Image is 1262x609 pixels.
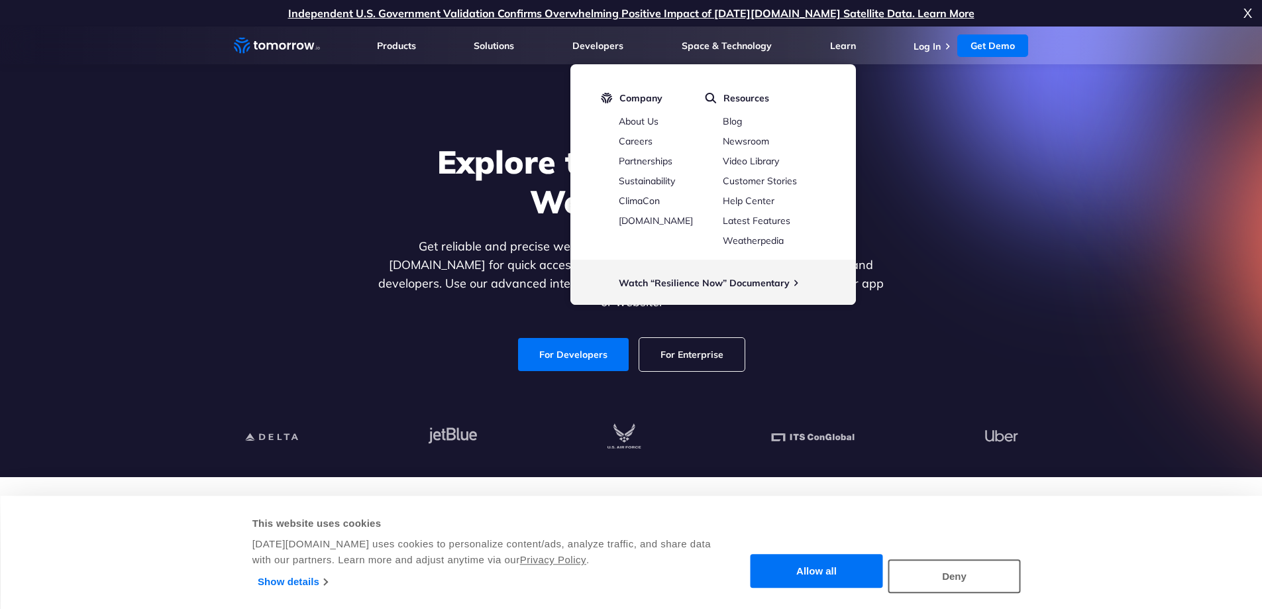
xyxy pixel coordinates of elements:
[723,92,769,104] span: Resources
[619,277,790,289] a: Watch “Resilience Now” Documentary
[723,175,797,187] a: Customer Stories
[252,516,713,531] div: This website uses cookies
[258,572,327,592] a: Show details
[723,115,742,127] a: Blog
[957,34,1028,57] a: Get Demo
[751,555,883,588] button: Allow all
[830,40,856,52] a: Learn
[234,36,320,56] a: Home link
[474,40,514,52] a: Solutions
[619,92,662,104] span: Company
[288,7,974,20] a: Independent U.S. Government Validation Confirms Overwhelming Positive Impact of [DATE][DOMAIN_NAM...
[705,92,717,104] img: magnifier.svg
[619,175,675,187] a: Sustainability
[520,554,586,565] a: Privacy Policy
[723,215,790,227] a: Latest Features
[723,195,774,207] a: Help Center
[619,135,653,147] a: Careers
[639,338,745,371] a: For Enterprise
[723,235,784,247] a: Weatherpedia
[601,92,613,104] img: tio-logo-icon.svg
[723,155,779,167] a: Video Library
[376,142,887,221] h1: Explore the World’s Best Weather API
[619,215,693,227] a: [DOMAIN_NAME]
[619,195,660,207] a: ClimaCon
[888,559,1021,593] button: Deny
[619,155,672,167] a: Partnerships
[723,135,769,147] a: Newsroom
[518,338,629,371] a: For Developers
[376,237,887,311] p: Get reliable and precise weather data through our free API. Count on [DATE][DOMAIN_NAME] for quic...
[619,115,658,127] a: About Us
[572,40,623,52] a: Developers
[682,40,772,52] a: Space & Technology
[914,40,941,52] a: Log In
[252,536,713,568] div: [DATE][DOMAIN_NAME] uses cookies to personalize content/ads, analyze traffic, and share data with...
[377,40,416,52] a: Products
